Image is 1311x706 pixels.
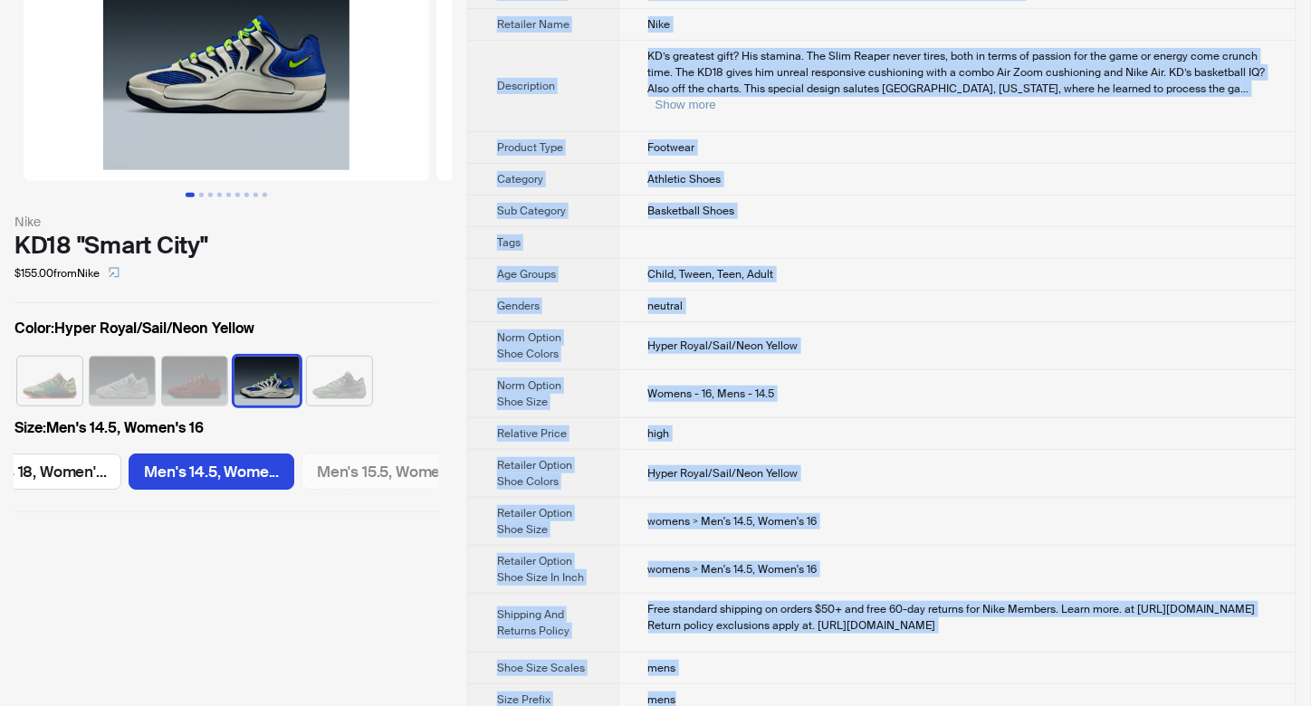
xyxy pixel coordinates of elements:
[226,193,231,197] button: Go to slide 5
[199,193,204,197] button: Go to slide 2
[497,458,572,489] span: Retailer Option Shoe Colors
[497,235,521,250] span: Tags
[497,299,540,313] span: Genders
[109,267,120,278] span: select
[648,426,670,441] span: high
[648,299,684,313] span: neutral
[497,172,543,186] span: Category
[497,330,561,361] span: Norm Option Shoe Colors
[648,601,1267,634] div: Free standard shipping on orders $50+ and free 60-day returns for Nike Members. Learn more. at ht...
[307,355,372,404] label: unavailable
[307,357,372,405] img: Metallic Silver/Green Strike/Dusty Sage/Dark Smoke Grey
[497,607,569,638] span: Shipping And Returns Policy
[263,193,267,197] button: Go to slide 9
[497,267,556,281] span: Age Groups
[497,204,566,218] span: Sub Category
[208,193,213,197] button: Go to slide 3
[234,355,300,404] label: available
[648,140,695,155] span: Footwear
[648,339,799,353] span: Hyper Royal/Sail/Neon Yellow
[14,212,438,232] div: Nike
[14,259,438,288] div: $155.00 from Nike
[144,462,279,482] span: Men's 14.5, Wome...
[497,140,563,155] span: Product Type
[235,193,240,197] button: Go to slide 6
[217,193,222,197] button: Go to slide 4
[14,232,438,259] div: KD18 "Smart City"
[497,554,584,585] span: Retailer Option Shoe Size In Inch
[497,79,555,93] span: Description
[497,426,567,441] span: Relative Price
[648,172,722,186] span: Athletic Shoes
[497,378,561,409] span: Norm Option Shoe Size
[14,418,46,437] span: Size :
[14,319,54,338] span: Color :
[17,357,82,405] img: Clear Jade/Liquid Lime/Black
[254,193,258,197] button: Go to slide 8
[14,318,438,339] label: Hyper Royal/Sail/Neon Yellow
[648,562,818,577] span: womens > Men's 14.5, Women's 16
[497,17,569,32] span: Retailer Name
[90,357,155,405] img: Pure Platinum/Summit White/Summit White/Wolf Grey
[648,386,775,401] span: Womens - 16, Mens - 14.5
[301,453,466,490] label: unavailable
[244,193,249,197] button: Go to slide 7
[648,48,1267,113] div: KD’s greatest gift? His stamina. The Slim Reaper never tires, both in terms of passion for the ga...
[648,17,671,32] span: Nike
[90,355,155,404] label: unavailable
[497,661,585,675] span: Shoe Size Scales
[317,462,451,482] span: Men's 15.5, Wome...
[648,466,799,481] span: Hyper Royal/Sail/Neon Yellow
[497,506,572,537] span: Retailer Option Shoe Size
[129,453,294,490] label: available
[234,357,300,405] img: Hyper Royal/Sail/Neon Yellow
[162,357,227,405] img: Fire Red/Amarillo/University Gold/Black
[17,355,82,404] label: unavailable
[162,355,227,404] label: unavailable
[648,49,1266,96] span: KD’s greatest gift? His stamina. The Slim Reaper never tires, both in terms of passion for the ga...
[648,267,774,281] span: Child, Tween, Teen, Adult
[14,417,438,439] label: Men's 14.5, Women's 16
[655,98,716,111] button: Expand
[648,661,676,675] span: mens
[1241,81,1249,96] span: ...
[648,514,818,529] span: womens > Men's 14.5, Women's 16
[648,204,735,218] span: Basketball Shoes
[186,193,195,197] button: Go to slide 1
